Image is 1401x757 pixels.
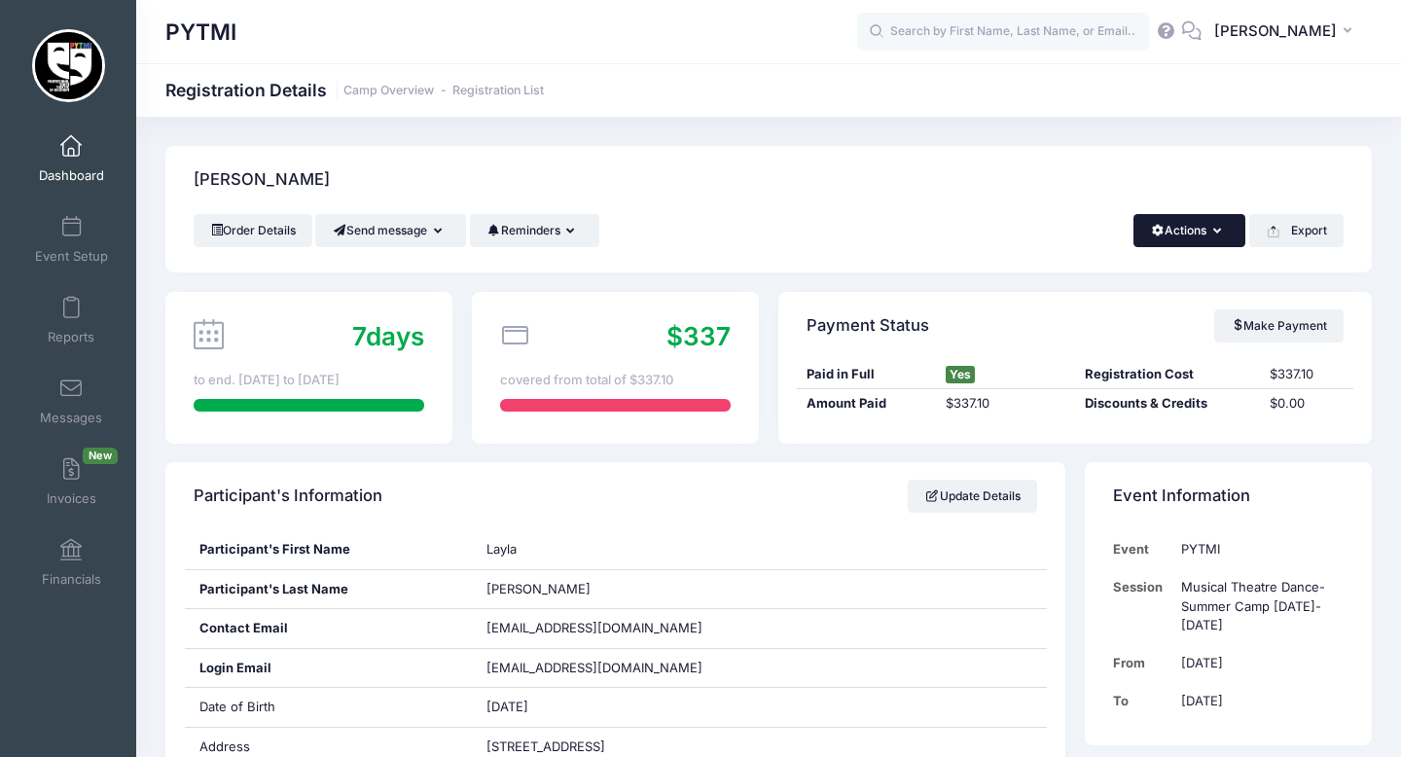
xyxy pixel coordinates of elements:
span: Financials [42,571,101,588]
span: Dashboard [39,167,104,184]
div: Login Email [185,649,472,688]
a: Registration List [452,84,544,98]
td: Event [1113,530,1172,568]
span: Reports [48,329,94,345]
span: Event Setup [35,248,108,265]
img: PYTMI [32,29,105,102]
button: Send message [315,214,466,247]
div: Registration Cost [1075,365,1260,384]
a: InvoicesNew [25,448,118,516]
span: 7 [352,321,366,351]
a: Dashboard [25,125,118,193]
a: Make Payment [1214,309,1344,342]
div: Participant's First Name [185,530,472,569]
div: Discounts & Credits [1075,394,1260,414]
td: Musical Theatre Dance- Summer Camp [DATE]-[DATE] [1172,568,1344,644]
a: Messages [25,367,118,435]
h1: Registration Details [165,80,544,100]
h1: PYTMI [165,10,236,54]
div: Paid in Full [797,365,936,384]
span: Invoices [47,490,96,507]
span: Yes [946,366,975,383]
span: [EMAIL_ADDRESS][DOMAIN_NAME] [486,620,702,635]
a: Order Details [194,214,312,247]
a: Financials [25,528,118,596]
td: [DATE] [1172,644,1344,682]
td: To [1113,682,1172,720]
button: [PERSON_NAME] [1202,10,1372,54]
button: Actions [1133,214,1245,247]
input: Search by First Name, Last Name, or Email... [857,13,1149,52]
span: [PERSON_NAME] [486,581,591,596]
button: Reminders [470,214,599,247]
div: to end. [DATE] to [DATE] [194,371,424,390]
a: Update Details [908,480,1037,513]
div: covered from total of $337.10 [500,371,731,390]
button: Export [1249,214,1344,247]
td: [DATE] [1172,682,1344,720]
span: [EMAIL_ADDRESS][DOMAIN_NAME] [486,659,730,678]
div: $337.10 [936,394,1075,414]
h4: Payment Status [807,298,929,353]
a: Reports [25,286,118,354]
div: Date of Birth [185,688,472,727]
td: From [1113,644,1172,682]
span: Layla [486,541,517,557]
td: PYTMI [1172,530,1344,568]
span: Messages [40,410,102,426]
div: $337.10 [1260,365,1352,384]
span: New [83,448,118,464]
div: Contact Email [185,609,472,648]
a: Camp Overview [343,84,434,98]
a: Event Setup [25,205,118,273]
h4: Event Information [1113,469,1250,524]
h4: [PERSON_NAME] [194,153,330,208]
span: [DATE] [486,699,528,714]
div: days [352,317,424,355]
td: Session [1113,568,1172,644]
span: [STREET_ADDRESS] [486,739,605,754]
span: [PERSON_NAME] [1214,20,1337,42]
div: Participant's Last Name [185,570,472,609]
div: $0.00 [1260,394,1352,414]
h4: Participant's Information [194,469,382,524]
span: $337 [666,321,731,351]
div: Amount Paid [797,394,936,414]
